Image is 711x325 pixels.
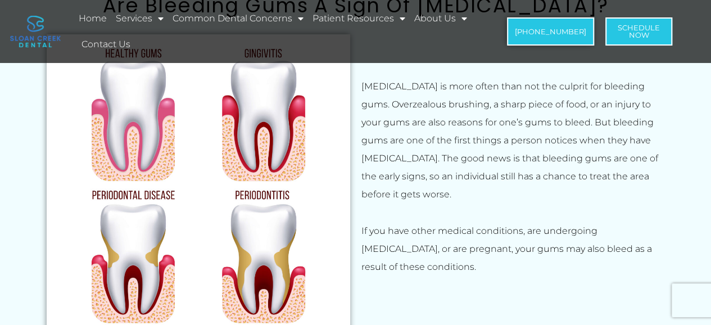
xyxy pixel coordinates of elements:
[171,6,305,31] a: Common Dental Concerns
[361,78,665,204] p: [MEDICAL_DATA] is more often than not the culprit for bleeding gums. Overzealous brushing, a shar...
[507,17,594,46] a: [PHONE_NUMBER]
[77,6,108,31] a: Home
[311,6,407,31] a: Patient Resources
[361,222,665,276] p: If you have other medical conditions, are undergoing [MEDICAL_DATA], or are pregnant, your gums m...
[413,6,469,31] a: About Us
[605,17,672,46] a: ScheduleNow
[10,16,61,47] img: logo
[515,28,586,35] span: [PHONE_NUMBER]
[618,24,660,39] span: Schedule Now
[114,6,165,31] a: Services
[77,6,488,57] nav: Menu
[80,31,132,57] a: Contact Us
